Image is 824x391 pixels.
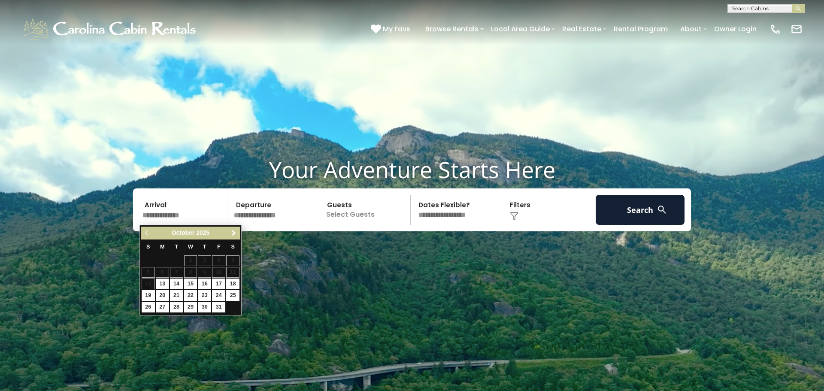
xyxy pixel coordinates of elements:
[198,302,211,312] a: 30
[196,229,209,236] span: 2025
[156,279,169,289] a: 13
[170,279,183,289] a: 14
[231,244,235,250] span: Saturday
[170,290,183,301] a: 21
[156,290,169,301] a: 20
[217,244,221,250] span: Friday
[212,302,225,312] a: 31
[676,21,706,36] a: About
[371,24,412,35] a: My Favs
[226,290,239,301] a: 25
[146,244,150,250] span: Sunday
[198,290,211,301] a: 23
[172,229,195,236] span: October
[657,204,667,215] img: search-regular-white.png
[226,279,239,289] a: 18
[142,290,155,301] a: 19
[230,230,237,236] span: Next
[791,23,803,35] img: mail-regular-white.png
[510,212,518,221] img: filter--v1.png
[184,279,197,289] a: 15
[156,302,169,312] a: 27
[383,24,410,34] span: My Favs
[170,302,183,312] a: 28
[769,23,782,35] img: phone-regular-white.png
[558,21,606,36] a: Real Estate
[322,195,410,225] p: Select Guests
[184,290,197,301] a: 22
[184,302,197,312] a: 29
[212,290,225,301] a: 24
[609,21,672,36] a: Rental Program
[160,244,165,250] span: Monday
[421,21,483,36] a: Browse Rentals
[142,302,155,312] a: 26
[228,228,239,239] a: Next
[487,21,554,36] a: Local Area Guide
[212,279,225,289] a: 17
[596,195,685,225] button: Search
[198,279,211,289] a: 16
[21,16,200,42] img: White-1-1-2.png
[710,21,761,36] a: Owner Login
[188,244,193,250] span: Wednesday
[175,244,178,250] span: Tuesday
[6,156,818,183] h1: Your Adventure Starts Here
[203,244,206,250] span: Thursday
